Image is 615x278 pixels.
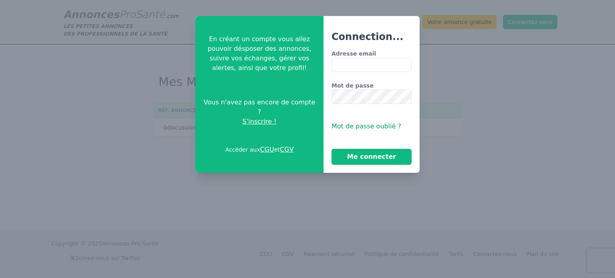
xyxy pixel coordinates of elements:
p: Accéder aux et [225,145,294,154]
h3: Connection... [332,30,412,43]
span: Vous n'avez pas encore de compte ? [202,98,317,117]
button: Me connecter [332,149,412,165]
a: CGV [280,146,294,153]
p: En créant un compte vous allez pouvoir désposer des annonces, suivre vos échanges, gérer vos aler... [202,34,317,73]
label: Mot de passe [332,82,412,90]
span: Mot de passe oublié ? [332,122,401,130]
label: Adresse email [332,50,412,58]
a: CGU [260,146,274,153]
span: S'inscrire ! [243,117,277,126]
